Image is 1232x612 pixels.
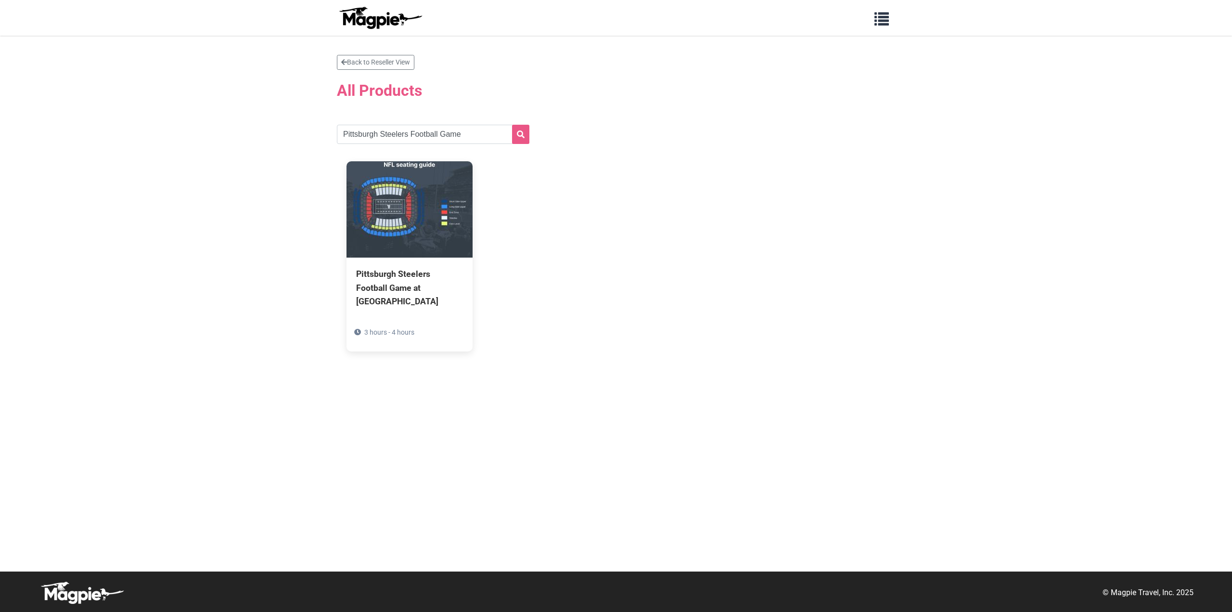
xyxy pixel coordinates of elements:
span: 3 hours - 4 hours [364,328,414,336]
a: Back to Reseller View [337,55,414,70]
div: Pittsburgh Steelers Football Game at [GEOGRAPHIC_DATA] [356,267,463,308]
img: logo-ab69f6fb50320c5b225c76a69d11143b.png [337,6,423,29]
input: Search products... [337,125,529,144]
img: logo-white-d94fa1abed81b67a048b3d0f0ab5b955.png [38,581,125,604]
p: © Magpie Travel, Inc. 2025 [1103,586,1193,599]
img: Pittsburgh Steelers Football Game at Acrisure Stadium [346,161,473,258]
a: Pittsburgh Steelers Football Game at [GEOGRAPHIC_DATA] 3 hours - 4 hours [346,161,473,351]
h2: All Products [337,76,895,105]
